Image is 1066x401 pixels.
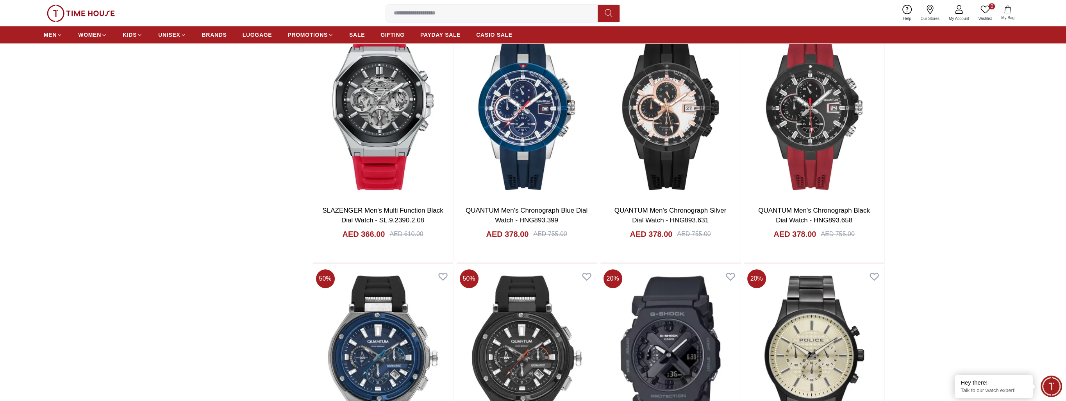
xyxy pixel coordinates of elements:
[476,28,512,42] a: CASIO SALE
[380,31,405,39] span: GIFTING
[946,16,972,21] span: My Account
[916,3,944,23] a: Our Stores
[533,229,567,239] div: AED 755.00
[349,31,365,39] span: SALE
[758,207,870,224] a: QUANTUM Men's Chronograph Black Dial Watch - HNG893.658
[342,229,385,240] h4: AED 366.00
[44,31,57,39] span: MEN
[898,3,916,23] a: Help
[243,31,272,39] span: LUGGAGE
[961,387,1027,394] p: Talk to our watch expert!
[476,31,512,39] span: CASIO SALE
[123,28,143,42] a: KIDS
[78,31,101,39] span: WOMEN
[202,28,227,42] a: BRANDS
[158,31,180,39] span: UNISEX
[460,269,479,288] span: 50 %
[600,16,741,199] img: QUANTUM Men's Chronograph Silver Dial Watch - HNG893.631
[420,31,461,39] span: PAYDAY SALE
[287,28,334,42] a: PROMOTIONS
[349,28,365,42] a: SALE
[243,28,272,42] a: LUGGAGE
[773,229,816,240] h4: AED 378.00
[630,229,672,240] h4: AED 378.00
[614,207,727,224] a: QUANTUM Men's Chronograph Silver Dial Watch - HNG893.631
[1041,376,1062,397] div: Chat Widget
[466,207,587,224] a: QUANTUM Men's Chronograph Blue Dial Watch - HNG893.399
[202,31,227,39] span: BRANDS
[316,269,335,288] span: 50 %
[158,28,186,42] a: UNISEX
[44,28,62,42] a: MEN
[457,16,597,199] img: QUANTUM Men's Chronograph Blue Dial Watch - HNG893.399
[974,3,996,23] a: 0Wishlist
[380,28,405,42] a: GIFTING
[123,31,137,39] span: KIDS
[744,16,884,199] img: QUANTUM Men's Chronograph Black Dial Watch - HNG893.658
[420,28,461,42] a: PAYDAY SALE
[747,269,766,288] span: 20 %
[389,229,423,239] div: AED 610.00
[989,3,995,9] span: 0
[604,269,622,288] span: 20 %
[918,16,943,21] span: Our Stores
[78,28,107,42] a: WOMEN
[900,16,914,21] span: Help
[322,207,443,224] a: SLAZENGER Men's Multi Function Black Dial Watch - SL.9.2390.2.08
[47,5,115,22] img: ...
[313,16,453,199] img: SLAZENGER Men's Multi Function Black Dial Watch - SL.9.2390.2.08
[486,229,529,240] h4: AED 378.00
[996,4,1019,22] button: My Bag
[287,31,328,39] span: PROMOTIONS
[961,379,1027,387] div: Hey there!
[998,15,1018,21] span: My Bag
[821,229,854,239] div: AED 755.00
[677,229,711,239] div: AED 755.00
[975,16,995,21] span: Wishlist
